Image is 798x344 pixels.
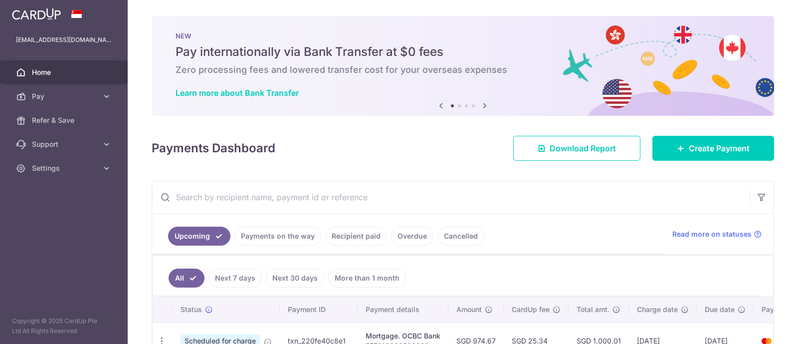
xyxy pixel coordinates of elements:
a: Upcoming [168,227,230,246]
th: Payment details [358,297,448,323]
a: Cancelled [437,227,484,246]
span: Read more on statuses [672,229,752,239]
a: Recipient paid [325,227,387,246]
span: Download Report [550,142,616,154]
p: NEW [176,32,750,40]
span: Status [181,305,202,315]
a: Next 30 days [266,269,324,288]
a: Overdue [391,227,433,246]
span: Pay [32,91,98,101]
img: CardUp [12,8,61,20]
span: Settings [32,163,98,173]
span: Due date [705,305,735,315]
h4: Payments Dashboard [152,139,275,157]
a: More than 1 month [328,269,406,288]
span: Create Payment [689,142,750,154]
input: Search by recipient name, payment id or reference [152,181,750,213]
th: Payment ID [280,297,358,323]
span: Support [32,139,98,149]
img: Bank transfer banner [152,16,774,116]
h5: Pay internationally via Bank Transfer at $0 fees [176,44,750,60]
span: Amount [456,305,482,315]
a: Next 7 days [208,269,262,288]
span: Home [32,67,98,77]
span: CardUp fee [512,305,550,315]
span: Total amt. [577,305,609,315]
div: Mortgage. OCBC Bank [366,331,440,341]
a: Payments on the way [234,227,321,246]
h6: Zero processing fees and lowered transfer cost for your overseas expenses [176,64,750,76]
a: Read more on statuses [672,229,762,239]
a: Create Payment [652,136,774,161]
a: Learn more about Bank Transfer [176,88,299,98]
span: Charge date [637,305,678,315]
p: [EMAIL_ADDRESS][DOMAIN_NAME] [16,35,112,45]
a: Download Report [513,136,640,161]
a: All [169,269,204,288]
span: Refer & Save [32,115,98,125]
